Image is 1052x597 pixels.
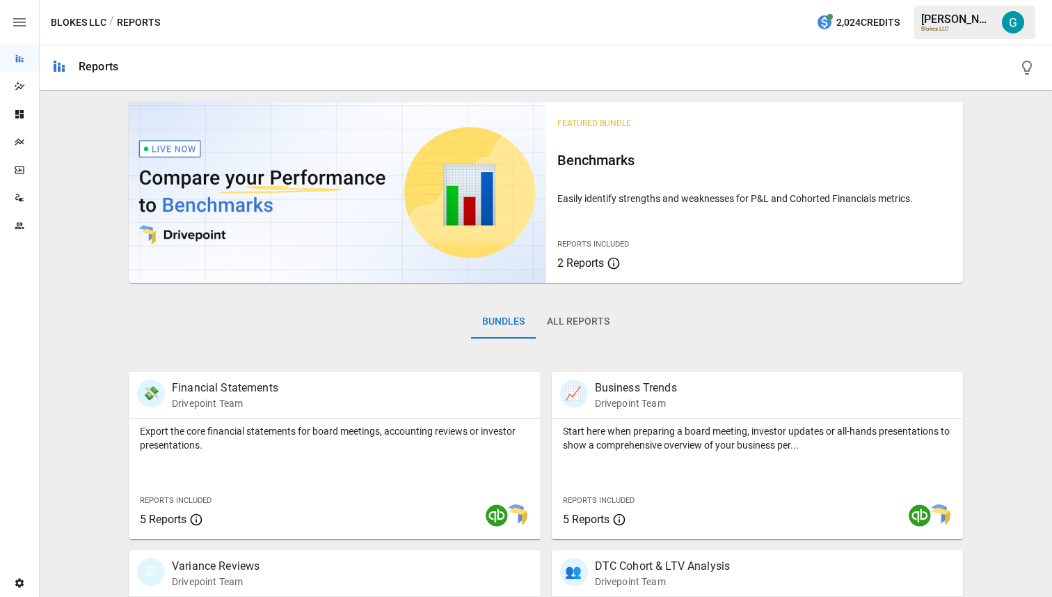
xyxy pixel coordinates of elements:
[505,504,527,527] img: smart model
[557,118,631,128] span: Featured Bundle
[563,496,635,505] span: Reports Included
[51,14,106,31] button: Blokes LLC
[836,14,900,31] span: 2,024 Credits
[557,256,604,270] span: 2 Reports
[595,380,677,396] p: Business Trends
[137,558,165,586] div: 🗓
[129,102,546,283] img: video thumbnail
[557,149,953,171] h6: Benchmarks
[994,3,1033,42] button: Gavin Acres
[921,26,994,32] div: Blokes LLC
[595,575,731,589] p: Drivepoint Team
[137,380,165,408] div: 💸
[557,240,629,249] span: Reports Included
[560,380,588,408] div: 📈
[140,496,212,505] span: Reports Included
[595,558,731,575] p: DTC Cohort & LTV Analysis
[140,513,186,526] span: 5 Reports
[560,558,588,586] div: 👥
[811,10,905,36] button: 2,024Credits
[486,504,508,527] img: quickbooks
[172,558,260,575] p: Variance Reviews
[557,192,953,206] p: Easily identify strengths and weaknesses for P&L and Cohorted Financials metrics.
[921,13,994,26] div: [PERSON_NAME]
[140,424,529,452] p: Export the core financial statements for board meetings, accounting reviews or investor presentat...
[909,504,931,527] img: quickbooks
[109,14,114,31] div: /
[79,60,118,73] div: Reports
[1002,11,1024,33] img: Gavin Acres
[595,396,677,410] p: Drivepoint Team
[536,305,621,339] button: All Reports
[471,305,536,339] button: Bundles
[172,575,260,589] p: Drivepoint Team
[928,504,950,527] img: smart model
[172,396,278,410] p: Drivepoint Team
[172,380,278,396] p: Financial Statements
[563,513,609,526] span: 5 Reports
[563,424,953,452] p: Start here when preparing a board meeting, investor updates or all-hands presentations to show a ...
